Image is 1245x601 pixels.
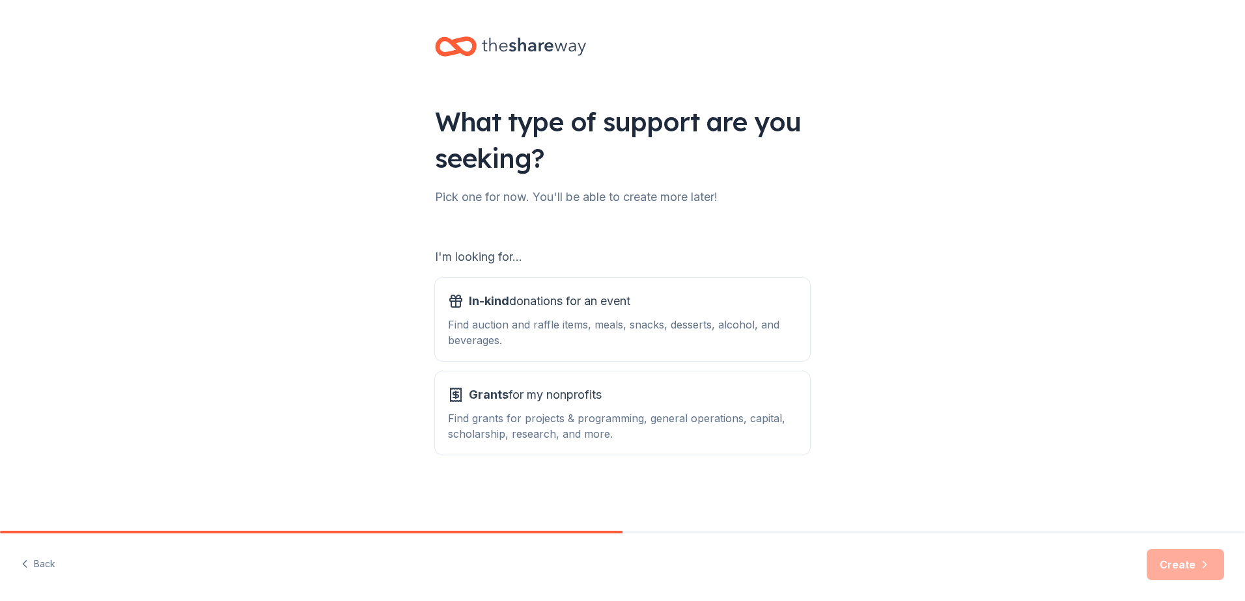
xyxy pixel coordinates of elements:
[435,371,810,455] button: Grantsfor my nonprofitsFind grants for projects & programming, general operations, capital, schol...
[435,187,810,207] div: Pick one for now. You'll be able to create more later!
[469,291,630,312] span: donations for an event
[469,384,602,405] span: for my nonprofits
[21,551,55,578] button: Back
[435,278,810,361] button: In-kinddonations for an eventFind auction and raffle items, meals, snacks, desserts, alcohol, and...
[435,103,810,176] div: What type of support are you seeking?
[448,410,797,442] div: Find grants for projects & programming, general operations, capital, scholarship, research, and m...
[469,294,509,308] span: In-kind
[435,247,810,267] div: I'm looking for...
[448,317,797,348] div: Find auction and raffle items, meals, snacks, desserts, alcohol, and beverages.
[469,388,509,401] span: Grants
